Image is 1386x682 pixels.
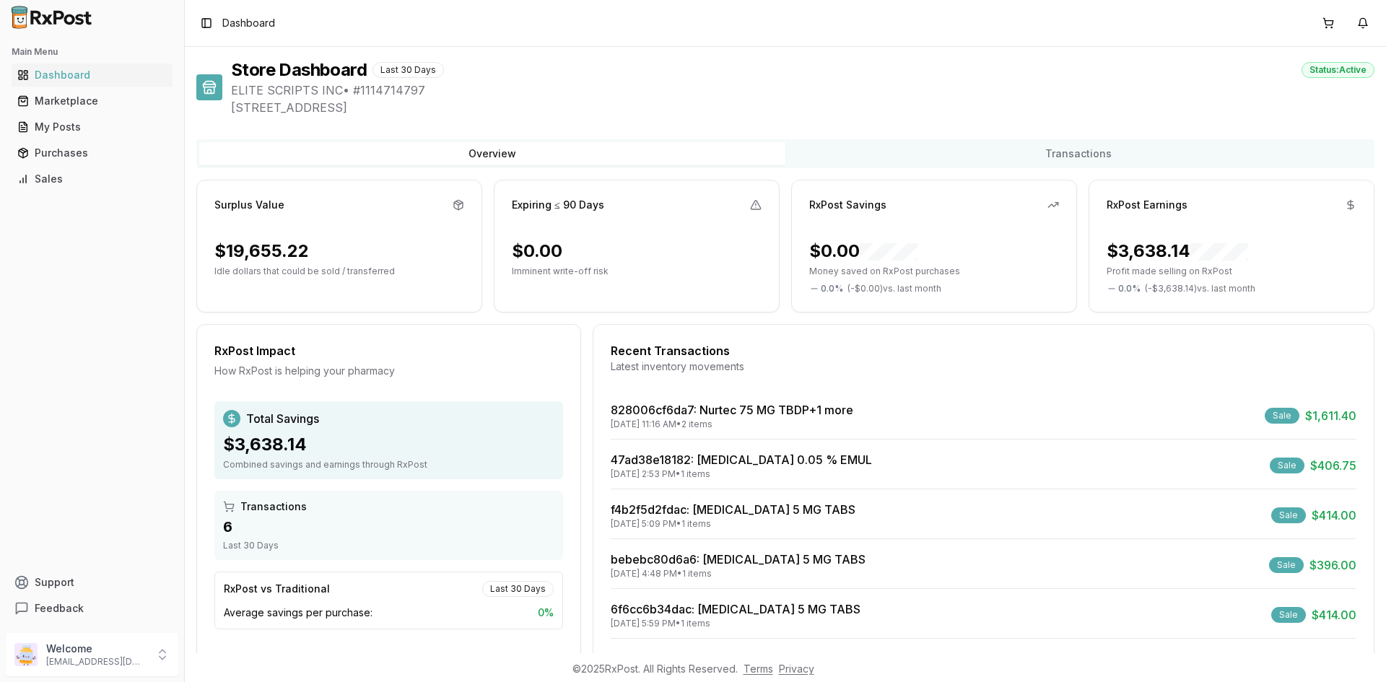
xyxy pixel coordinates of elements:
[847,283,941,294] span: ( - $0.00 ) vs. last month
[611,602,860,616] a: 6f6cc6b34dac: [MEDICAL_DATA] 5 MG TABS
[1312,606,1356,624] span: $414.00
[6,64,178,87] button: Dashboard
[46,656,147,668] p: [EMAIL_ADDRESS][DOMAIN_NAME]
[611,618,860,629] div: [DATE] 5:59 PM • 1 items
[611,468,872,480] div: [DATE] 2:53 PM • 1 items
[214,364,563,378] div: How RxPost is helping your pharmacy
[223,540,554,551] div: Last 30 Days
[6,569,178,595] button: Support
[482,581,554,597] div: Last 30 Days
[231,82,1374,99] span: ELITE SCRIPTS INC • # 1114714797
[1310,457,1356,474] span: $406.75
[611,403,853,417] a: 828006cf6da7: Nurtec 75 MG TBDP+1 more
[12,140,173,166] a: Purchases
[821,283,843,294] span: 0.0 %
[6,6,98,29] img: RxPost Logo
[372,62,444,78] div: Last 30 Days
[6,595,178,621] button: Feedback
[1265,408,1299,424] div: Sale
[46,642,147,656] p: Welcome
[12,166,173,192] a: Sales
[809,198,886,212] div: RxPost Savings
[222,16,275,30] span: Dashboard
[611,518,855,530] div: [DATE] 5:09 PM • 1 items
[1107,266,1356,277] p: Profit made selling on RxPost
[1107,240,1248,263] div: $3,638.14
[611,453,872,467] a: 47ad38e18182: [MEDICAL_DATA] 0.05 % EMUL
[611,568,866,580] div: [DATE] 4:48 PM • 1 items
[1271,507,1306,523] div: Sale
[1271,607,1306,623] div: Sale
[12,88,173,114] a: Marketplace
[224,606,372,620] span: Average savings per purchase:
[199,142,785,165] button: Overview
[240,499,307,514] span: Transactions
[223,459,554,471] div: Combined savings and earnings through RxPost
[214,240,309,263] div: $19,655.22
[1309,556,1356,574] span: $396.00
[1312,507,1356,524] span: $414.00
[12,46,173,58] h2: Main Menu
[611,502,855,517] a: f4b2f5d2fdac: [MEDICAL_DATA] 5 MG TABS
[17,172,167,186] div: Sales
[214,198,284,212] div: Surplus Value
[611,419,853,430] div: [DATE] 11:16 AM • 2 items
[14,643,38,666] img: User avatar
[6,141,178,165] button: Purchases
[231,99,1374,116] span: [STREET_ADDRESS]
[1107,198,1187,212] div: RxPost Earnings
[1302,62,1374,78] div: Status: Active
[744,663,773,675] a: Terms
[6,89,178,113] button: Marketplace
[611,552,866,567] a: bebebc80d6a6: [MEDICAL_DATA] 5 MG TABS
[1145,283,1255,294] span: ( - $3,638.14 ) vs. last month
[512,240,562,263] div: $0.00
[1305,407,1356,424] span: $1,611.40
[246,410,319,427] span: Total Savings
[785,142,1372,165] button: Transactions
[214,266,464,277] p: Idle dollars that could be sold / transferred
[223,517,554,537] div: 6
[12,114,173,140] a: My Posts
[6,115,178,139] button: My Posts
[224,582,330,596] div: RxPost vs Traditional
[12,62,173,88] a: Dashboard
[17,94,167,108] div: Marketplace
[538,606,554,620] span: 0 %
[6,167,178,191] button: Sales
[214,342,563,359] div: RxPost Impact
[611,342,1356,359] div: Recent Transactions
[17,146,167,160] div: Purchases
[809,266,1059,277] p: Money saved on RxPost purchases
[779,663,814,675] a: Privacy
[17,68,167,82] div: Dashboard
[17,120,167,134] div: My Posts
[611,359,1356,374] div: Latest inventory movements
[35,601,84,616] span: Feedback
[1270,458,1304,473] div: Sale
[809,240,918,263] div: $0.00
[223,433,554,456] div: $3,638.14
[1118,283,1141,294] span: 0.0 %
[512,266,762,277] p: Imminent write-off risk
[231,58,367,82] h1: Store Dashboard
[1269,557,1304,573] div: Sale
[512,198,604,212] div: Expiring ≤ 90 Days
[222,16,275,30] nav: breadcrumb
